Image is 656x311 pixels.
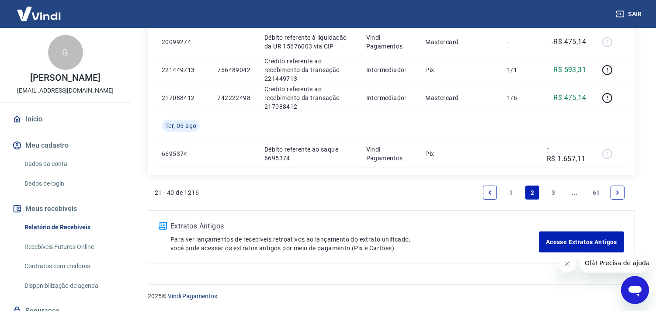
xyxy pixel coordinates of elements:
p: R$ 475,14 [554,93,587,103]
a: Dados de login [21,175,120,193]
button: Sair [614,6,646,22]
p: Pix [425,66,493,74]
p: Para ver lançamentos de recebíveis retroativos ao lançamento do extrato unificado, você pode aces... [170,235,539,252]
iframe: Mensagem da empresa [580,253,649,273]
p: [PERSON_NAME] [30,73,100,83]
p: 217088412 [162,93,203,102]
button: Meu cadastro [10,136,120,155]
a: Dados da conta [21,155,120,173]
a: Recebíveis Futuros Online [21,238,120,256]
p: - [507,38,533,46]
p: - [507,149,533,158]
p: -R$ 1.657,11 [547,143,586,164]
p: Pix [425,149,493,158]
iframe: Fechar mensagem [559,255,576,273]
a: Next page [611,186,625,200]
a: Vindi Pagamentos [168,293,217,300]
p: [EMAIL_ADDRESS][DOMAIN_NAME] [17,86,114,95]
ul: Pagination [479,182,628,203]
p: Vindi Pagamentos [366,33,412,51]
p: 1/1 [507,66,533,74]
a: Contratos com credores [21,257,120,275]
img: Vindi [10,0,67,27]
p: R$ 593,31 [554,65,587,75]
a: Relatório de Recebíveis [21,218,120,236]
a: Início [10,110,120,129]
a: Previous page [483,186,497,200]
p: Intermediador [366,66,412,74]
a: Page 1 [504,186,518,200]
p: 6695374 [162,149,203,158]
p: Extratos Antigos [170,221,539,232]
p: 21 - 40 de 1216 [155,188,199,197]
a: Acesse Extratos Antigos [539,232,624,252]
p: Intermediador [366,93,412,102]
p: 1/6 [507,93,533,102]
p: Vindi Pagamentos [366,145,412,162]
a: Jump forward [568,186,582,200]
div: G [48,35,83,70]
p: Crédito referente ao recebimento da transação 221449713 [264,57,352,83]
span: Ter, 05 ago [165,121,196,130]
p: 221449713 [162,66,203,74]
span: Olá! Precisa de ajuda? [5,6,73,13]
p: Crédito referente ao recebimento da transação 217088412 [264,85,352,111]
p: Mastercard [425,93,493,102]
a: Page 61 [589,186,604,200]
p: 2025 © [148,292,635,301]
p: Mastercard [425,38,493,46]
img: ícone [159,222,167,230]
p: 756489042 [217,66,250,74]
a: Page 3 [547,186,561,200]
p: 20099274 [162,38,203,46]
iframe: Botão para abrir a janela de mensagens [621,276,649,304]
a: Page 2 is your current page [525,186,539,200]
a: Disponibilização de agenda [21,277,120,295]
p: -R$ 475,14 [552,37,586,47]
p: 742222498 [217,93,250,102]
button: Meus recebíveis [10,199,120,218]
p: Débito referente à liquidação da UR 15676003 via CIP [264,33,352,51]
p: Débito referente ao saque 6695374 [264,145,352,162]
